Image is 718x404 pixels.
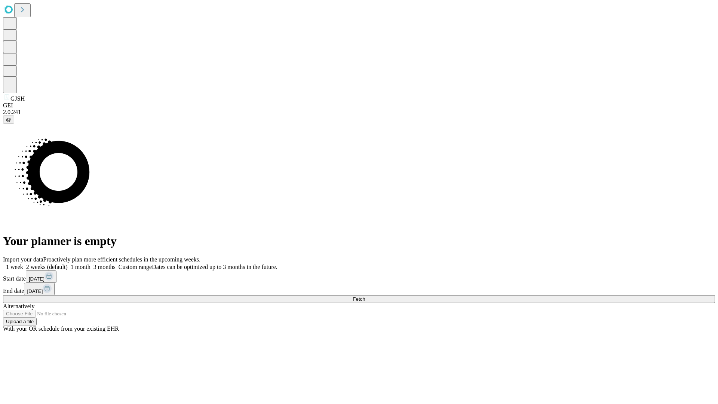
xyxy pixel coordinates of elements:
button: [DATE] [26,270,56,283]
span: 1 week [6,264,23,270]
span: [DATE] [29,276,45,282]
span: 2 weeks (default) [26,264,68,270]
button: [DATE] [24,283,55,295]
span: Dates can be optimized up to 3 months in the future. [152,264,277,270]
div: End date [3,283,715,295]
button: Upload a file [3,318,37,325]
span: With your OR schedule from your existing EHR [3,325,119,332]
span: Custom range [119,264,152,270]
span: Proactively plan more efficient schedules in the upcoming weeks. [43,256,200,263]
div: Start date [3,270,715,283]
button: @ [3,116,14,123]
span: @ [6,117,11,122]
button: Fetch [3,295,715,303]
span: Alternatively [3,303,34,309]
span: 1 month [71,264,90,270]
span: GJSH [10,95,25,102]
div: 2.0.241 [3,109,715,116]
span: [DATE] [27,288,43,294]
div: GEI [3,102,715,109]
h1: Your planner is empty [3,234,715,248]
span: Import your data [3,256,43,263]
span: 3 months [93,264,116,270]
span: Fetch [353,296,365,302]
